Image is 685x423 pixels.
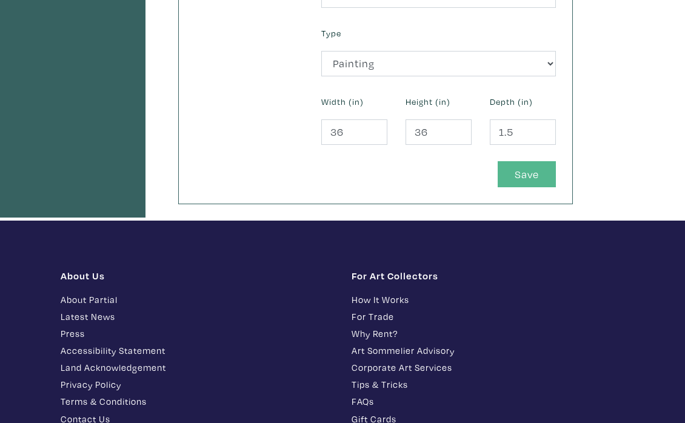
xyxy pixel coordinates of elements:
[352,361,624,375] a: Corporate Art Services
[490,95,533,108] label: Depth (in)
[321,27,341,40] label: Type
[498,161,556,187] button: Save
[61,361,333,375] a: Land Acknowledgement
[352,378,624,391] a: Tips & Tricks
[61,344,333,358] a: Accessibility Statement
[321,95,364,108] label: Width (in)
[61,395,333,408] a: Terms & Conditions
[352,293,624,307] a: How It Works
[61,270,333,282] h1: About Us
[61,378,333,391] a: Privacy Policy
[352,344,624,358] a: Art Sommelier Advisory
[61,327,333,341] a: Press
[352,270,624,282] h1: For Art Collectors
[406,95,450,108] label: Height (in)
[352,327,624,341] a: Why Rent?
[61,310,333,324] a: Latest News
[490,119,556,145] input: (optional)
[352,310,624,324] a: For Trade
[61,293,333,307] a: About Partial
[352,395,624,408] a: FAQs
